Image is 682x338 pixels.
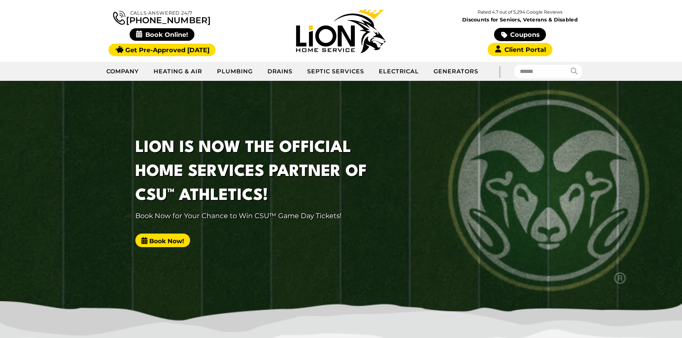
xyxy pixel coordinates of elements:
[130,28,194,41] span: Book Online!
[300,63,371,80] a: Septic Services
[260,63,300,80] a: Drains
[135,136,396,208] h1: LION IS NOW THE OFFICIAL HOME SERVICES PARTNER OF CSU™ ATHLETICS!
[135,211,396,221] p: Book Now for Your Chance to Win CSU™ Game Day Tickets!
[432,17,608,22] span: Discounts for Seniors, Veterans & Disabled
[372,63,427,80] a: Electrical
[485,62,514,81] div: |
[494,28,546,41] a: Coupons
[430,8,609,16] p: Rated 4.7 out of 5,294 Google Reviews
[108,44,216,56] a: Get Pre-Approved [DATE]
[426,63,485,80] a: Generators
[488,43,552,56] a: Client Portal
[210,63,260,80] a: Plumbing
[135,234,190,247] a: Book Now!
[113,9,211,25] a: [PHONE_NUMBER]
[296,9,386,53] img: Lion Home Service
[146,63,209,80] a: Heating & Air
[99,63,147,80] a: Company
